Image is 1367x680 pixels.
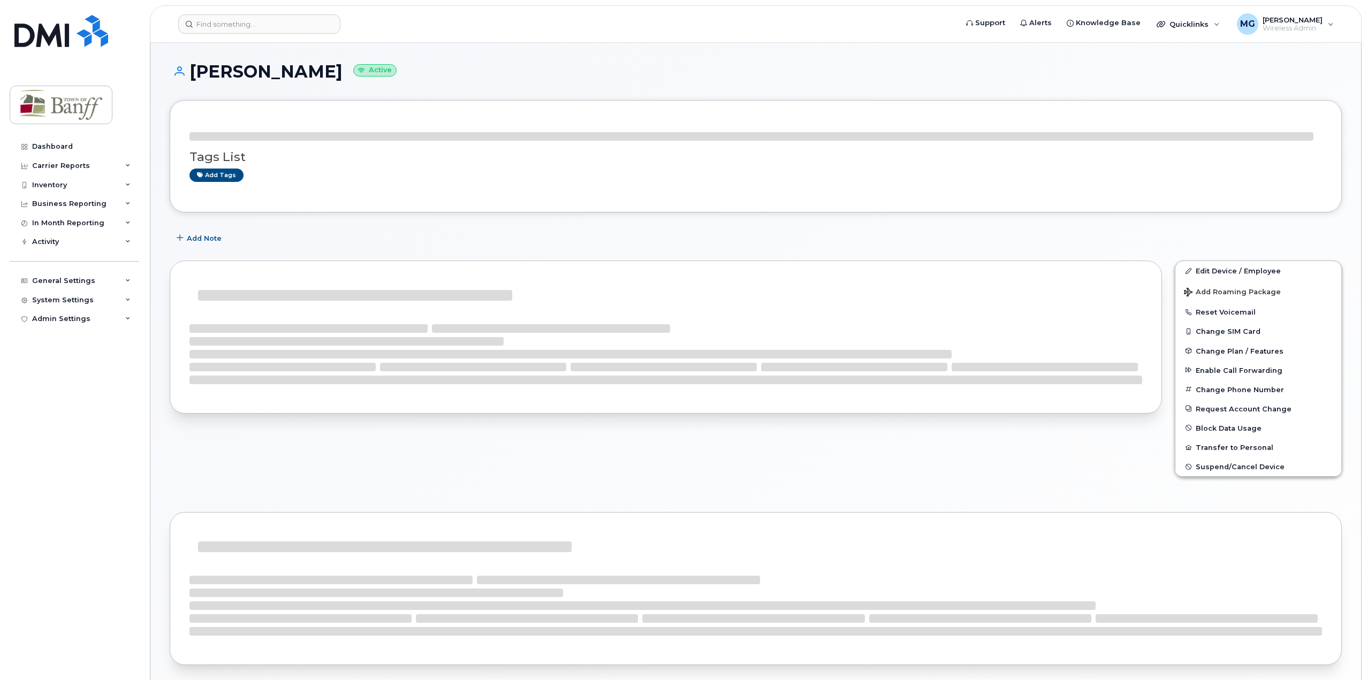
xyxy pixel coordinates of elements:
[1175,380,1341,399] button: Change Phone Number
[1175,418,1341,438] button: Block Data Usage
[1175,457,1341,476] button: Suspend/Cancel Device
[1196,463,1285,471] span: Suspend/Cancel Device
[1175,280,1341,302] button: Add Roaming Package
[1196,366,1282,374] span: Enable Call Forwarding
[353,64,397,77] small: Active
[1175,399,1341,418] button: Request Account Change
[189,150,1322,164] h3: Tags List
[187,233,222,243] span: Add Note
[1175,341,1341,361] button: Change Plan / Features
[189,169,244,182] a: Add tags
[1175,438,1341,457] button: Transfer to Personal
[1175,361,1341,380] button: Enable Call Forwarding
[170,228,231,248] button: Add Note
[1175,261,1341,280] a: Edit Device / Employee
[1175,302,1341,322] button: Reset Voicemail
[170,62,1342,81] h1: [PERSON_NAME]
[1184,288,1281,298] span: Add Roaming Package
[1175,322,1341,341] button: Change SIM Card
[1196,347,1284,355] span: Change Plan / Features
